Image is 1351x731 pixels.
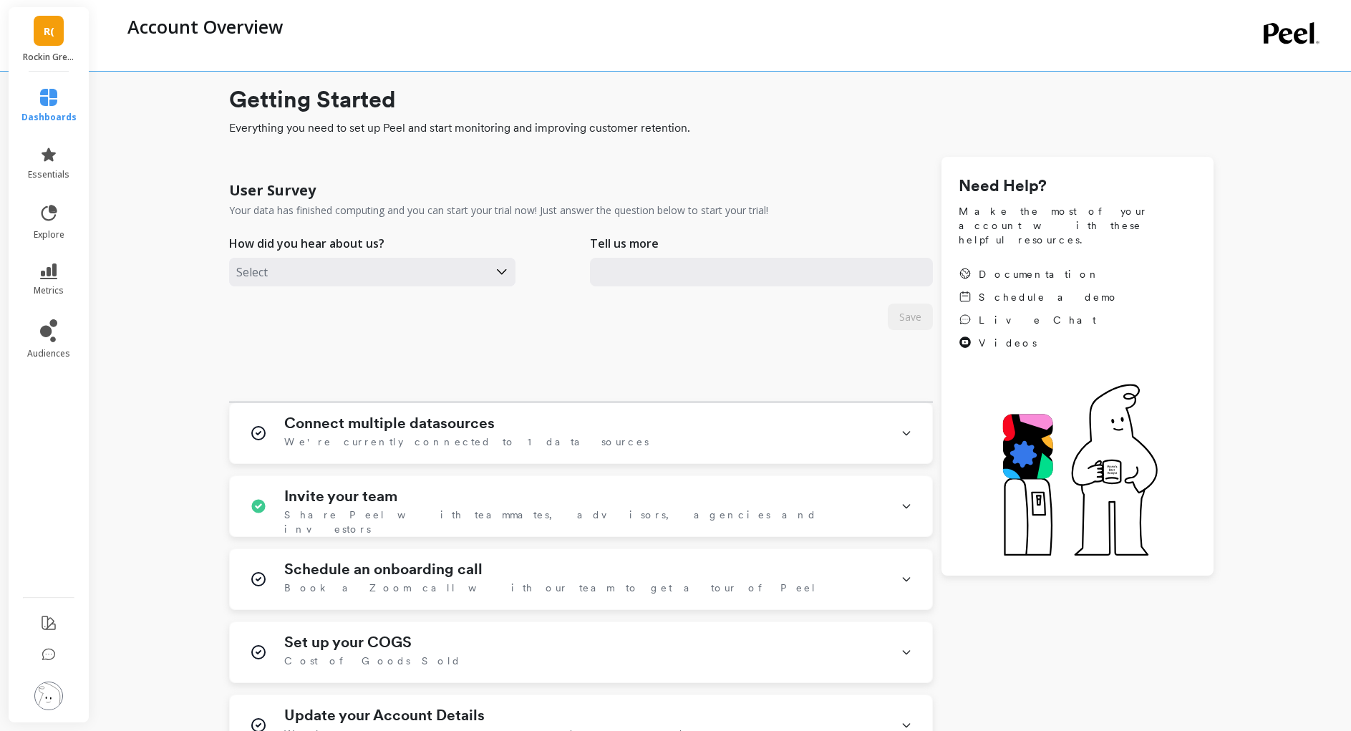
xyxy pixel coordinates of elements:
span: Cost of Goods Sold [284,654,461,668]
span: Everything you need to set up Peel and start monitoring and improving customer retention. [229,120,1214,137]
h1: User Survey [229,180,316,200]
span: R( [44,23,54,39]
h1: Need Help? [959,174,1196,198]
h1: Connect multiple datasources [284,415,495,432]
span: Make the most of your account with these helpful resources. [959,204,1196,247]
span: Videos [979,336,1037,350]
h1: Set up your COGS [284,634,412,651]
img: profile picture [34,682,63,710]
span: audiences [27,348,70,359]
h1: Update your Account Details [284,707,485,724]
p: Your data has finished computing and you can start your trial now! Just answer the question below... [229,203,768,218]
p: Tell us more [590,235,659,252]
a: Schedule a demo [959,290,1119,304]
span: Live Chat [979,313,1096,327]
span: essentials [28,169,69,180]
p: How did you hear about us? [229,235,384,252]
span: Share Peel with teammates, advisors, agencies and investors [284,508,883,536]
a: Videos [959,336,1119,350]
span: Documentation [979,267,1100,281]
a: Documentation [959,267,1119,281]
h1: Invite your team [284,488,397,505]
h1: Getting Started [229,82,1214,117]
h1: Schedule an onboarding call [284,561,483,578]
p: Rockin Green (Essor) [23,52,75,63]
span: We're currently connected to 1 data sources [284,435,649,449]
span: dashboards [21,112,77,123]
span: Schedule a demo [979,290,1119,304]
span: explore [34,229,64,241]
p: Account Overview [127,14,283,39]
span: metrics [34,285,64,296]
span: Book a Zoom call with our team to get a tour of Peel [284,581,817,595]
